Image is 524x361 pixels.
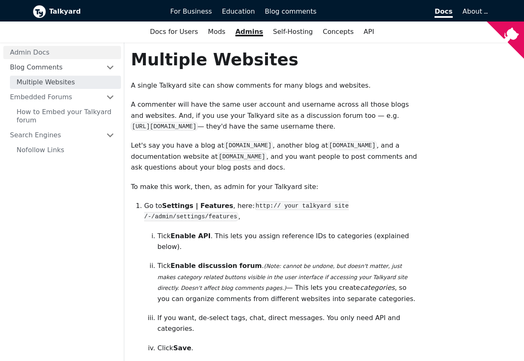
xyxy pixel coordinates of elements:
[131,182,418,192] p: To make this work, then, as admin for your Talkyard site:
[131,99,418,132] p: A commenter will have the same user account and username across all those blogs and websites. And...
[222,7,255,15] span: Education
[157,313,418,335] p: If you want, de-select tags, chat, direct messages. You only need API and categories.
[144,201,349,221] code: http:// your talkyard site /-/admin/settings/features
[217,5,260,19] a: Education
[171,232,211,240] strong: Enable API
[145,25,203,39] a: Docs for Users
[217,152,266,161] code: [DOMAIN_NAME]
[170,7,212,15] span: For Business
[171,262,262,270] strong: Enable discussion forum
[435,7,452,18] span: Docs
[157,261,418,304] p: Tick . — This lets you create , so you can organize comments from different websites into separat...
[463,7,487,15] a: About
[131,140,418,173] p: Let's say you have a blog at , another blog at , and a documentation website at , and you want pe...
[318,25,359,39] a: Concepts
[49,6,159,17] b: Talkyard
[224,141,273,150] code: [DOMAIN_NAME]
[3,46,121,59] a: Admin Docs
[162,202,233,210] strong: Settings | Features
[131,122,198,131] code: [URL][DOMAIN_NAME]
[131,80,418,91] p: A single Talkyard site can show comments for many blogs and websites.
[33,5,159,18] a: Talkyard logoTalkyard
[3,91,121,104] a: Embedded Forums
[10,143,121,157] a: Nofollow Links
[165,5,217,19] a: For Business
[360,284,395,292] em: categories
[321,5,458,19] a: Docs
[265,7,316,15] span: Blog comments
[144,201,418,222] p: Go to , here: ,
[328,141,377,150] code: [DOMAIN_NAME]
[3,129,121,142] a: Search Engines
[33,5,46,18] img: Talkyard logo
[203,25,230,39] a: Mods
[131,49,418,70] h1: Multiple Websites
[157,231,418,253] p: Tick . This lets you assign reference IDs to categories (explained below).
[157,343,418,354] p: Click .
[10,105,121,127] a: How to Embed your Talkyard forum
[359,25,379,39] a: API
[230,25,268,39] a: Admins
[3,61,121,74] a: Blog Comments
[157,263,407,291] em: (Note: cannot be undone, but doesn't matter, just makes category related buttons visible in the u...
[260,5,321,19] a: Blog comments
[268,25,318,39] a: Self-Hosting
[173,344,191,352] strong: Save
[10,76,121,89] a: Multiple Websites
